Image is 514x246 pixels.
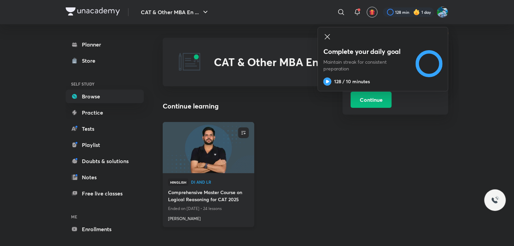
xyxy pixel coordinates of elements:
button: avatar [367,7,378,18]
p: Maintain streak for consistent preparation [323,59,411,72]
h6: 128 / 10 minutes [334,78,370,85]
div: Store [82,57,99,65]
span: Hinglish [168,179,188,186]
button: Continue [351,92,392,108]
a: Playlist [66,138,144,152]
a: Tests [66,122,144,135]
a: Planner [66,38,144,51]
h6: SELF STUDY [66,78,144,90]
a: new-thumbnail [163,122,254,173]
a: Doubts & solutions [66,154,144,168]
img: new-thumbnail [162,121,255,174]
a: Comprehensive Master Course on Logical Reasoning for CAT 2025 [168,189,249,204]
p: Ended on [DATE] • 24 lessons [168,204,249,213]
a: Practice [66,106,144,119]
a: Browse [66,90,144,103]
a: Enrollments [66,222,144,236]
img: ttu [491,196,499,204]
a: Company Logo [66,7,120,17]
h4: Complete your daily goal [323,47,411,56]
img: Company Logo [66,7,120,16]
a: DI and LR [191,180,249,185]
h2: Continue learning [163,101,219,111]
h6: ME [66,211,144,222]
h2: CAT & Other MBA Entrance Tests [214,56,379,68]
a: [PERSON_NAME] [168,213,249,222]
a: Store [66,54,144,67]
img: avatar [369,9,375,15]
img: Tushar Kumar [437,6,448,18]
button: CAT & Other MBA En ... [137,5,214,19]
img: CAT & Other MBA Entrance Tests [179,51,200,73]
a: Free live classes [66,187,144,200]
a: Notes [66,171,144,184]
img: streak [413,9,420,16]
